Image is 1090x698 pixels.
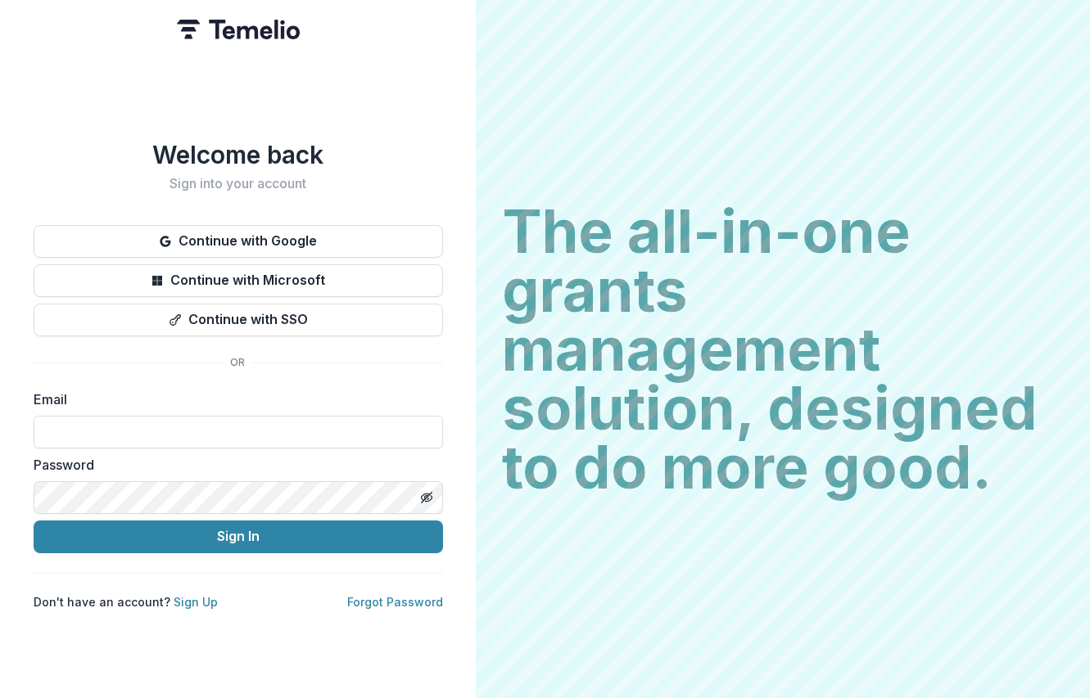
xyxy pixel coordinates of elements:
a: Forgot Password [347,595,443,609]
button: Continue with Microsoft [34,264,443,297]
button: Continue with SSO [34,304,443,336]
button: Toggle password visibility [414,484,440,511]
a: Sign Up [174,595,218,609]
label: Password [34,455,433,475]
p: Don't have an account? [34,593,218,610]
h2: Sign into your account [34,176,443,191]
button: Continue with Google [34,225,443,258]
img: Temelio [177,20,300,39]
h1: Welcome back [34,140,443,169]
label: Email [34,390,433,409]
button: Sign In [34,520,443,553]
